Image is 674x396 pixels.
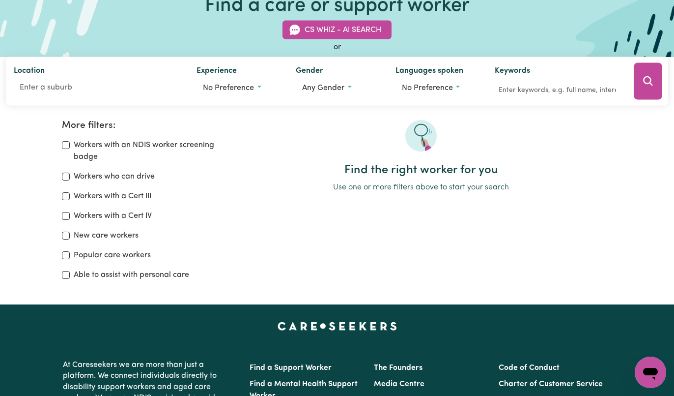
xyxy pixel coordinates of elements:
p: Use one or more filters above to start your search [230,182,612,193]
label: Workers with a Cert III [74,190,151,202]
button: Worker language preferences [395,79,479,97]
a: The Founders [374,364,422,372]
label: Popular care workers [74,249,151,261]
span: No preference [402,84,453,92]
button: Search [634,63,662,100]
input: Enter keywords, e.g. full name, interests [495,83,620,98]
iframe: Button to launch messaging window, conversation in progress [635,357,666,388]
label: Workers with a Cert IV [74,210,152,222]
div: or [6,41,668,53]
button: Worker experience options [197,79,280,97]
a: Careseekers home page [278,322,397,330]
label: Gender [296,65,323,79]
input: Enter a suburb [14,79,181,96]
span: Any gender [302,84,344,92]
label: Location [14,65,45,79]
button: Worker gender preference [296,79,379,97]
label: New care workers [74,230,139,242]
button: CS Whiz - AI Search [282,21,392,39]
span: No preference [203,84,254,92]
label: Languages spoken [395,65,463,79]
h2: More filters: [62,120,219,131]
label: Keywords [495,65,530,79]
label: Workers with an NDIS worker screening badge [74,139,219,163]
h2: Find the right worker for you [230,163,612,178]
label: Able to assist with personal care [74,269,189,281]
a: Media Centre [374,380,424,388]
a: Charter of Customer Service [499,380,603,388]
a: Find a Support Worker [250,364,332,372]
a: Code of Conduct [499,364,560,372]
label: Experience [197,65,237,79]
label: Workers who can drive [74,171,155,183]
